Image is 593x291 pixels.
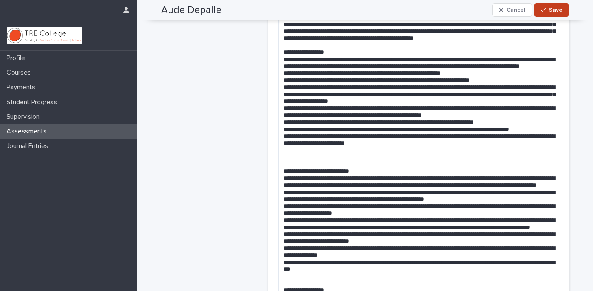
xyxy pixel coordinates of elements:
[7,27,82,44] img: L01RLPSrRaOWR30Oqb5K
[3,83,42,91] p: Payments
[3,54,32,62] p: Profile
[506,7,525,13] span: Cancel
[3,113,46,121] p: Supervision
[3,98,64,106] p: Student Progress
[534,3,569,17] button: Save
[161,4,222,16] h2: Aude Depalle
[3,128,53,135] p: Assessments
[3,69,37,77] p: Courses
[3,142,55,150] p: Journal Entries
[549,7,563,13] span: Save
[492,3,532,17] button: Cancel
